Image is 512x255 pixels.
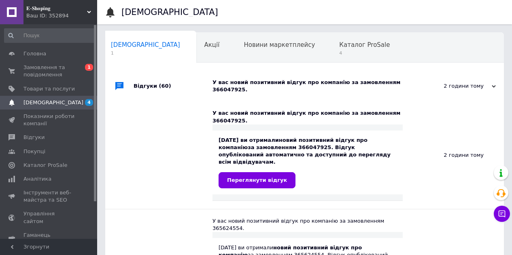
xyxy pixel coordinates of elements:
span: Замовлення та повідомлення [23,64,75,78]
span: Гаманець компанії [23,232,75,246]
span: 1 [111,50,180,56]
div: У вас новий позитивний відгук про компанію за замовленням 366047925. [212,79,415,93]
div: Відгуки [134,71,212,101]
span: Новини маркетплейсу [244,41,315,48]
div: У вас новий позитивний відгук про компанію за замовленням 365624554. [212,217,403,232]
input: Пошук [4,28,96,43]
span: Переглянути відгук [227,177,287,183]
h1: [DEMOGRAPHIC_DATA] [121,7,218,17]
span: [DEMOGRAPHIC_DATA] [111,41,180,48]
span: Покупці [23,148,45,155]
span: Товари та послуги [23,85,75,93]
span: 4 [85,99,93,106]
span: 4 [339,50,390,56]
span: Інструменти веб-майстра та SEO [23,189,75,204]
b: новий позитивний відгук про компанію [219,137,368,150]
span: [DEMOGRAPHIC_DATA] [23,99,83,106]
a: Переглянути відгук [219,172,295,188]
span: 𝐄-𝐒𝐡𝐨𝐩𝐢𝐧𝐠 [26,5,87,12]
div: [DATE] ви отримали за замовленням 366047925. Відгук опублікований автоматично та доступний до пер... [219,137,397,188]
span: Каталог ProSale [339,41,390,48]
span: Головна [23,50,46,57]
span: Управління сайтом [23,210,75,225]
span: Показники роботи компанії [23,113,75,127]
div: У вас новий позитивний відгук про компанію за замовленням 366047925. [212,110,403,124]
span: Акції [204,41,220,48]
div: 2 години тому [415,82,496,90]
span: Відгуки [23,134,45,141]
div: 2 години тому [403,101,504,209]
span: (60) [159,83,171,89]
span: 1 [85,64,93,71]
div: Ваш ID: 352894 [26,12,97,19]
button: Чат з покупцем [494,206,510,222]
span: Каталог ProSale [23,162,67,169]
span: Аналітика [23,175,51,183]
